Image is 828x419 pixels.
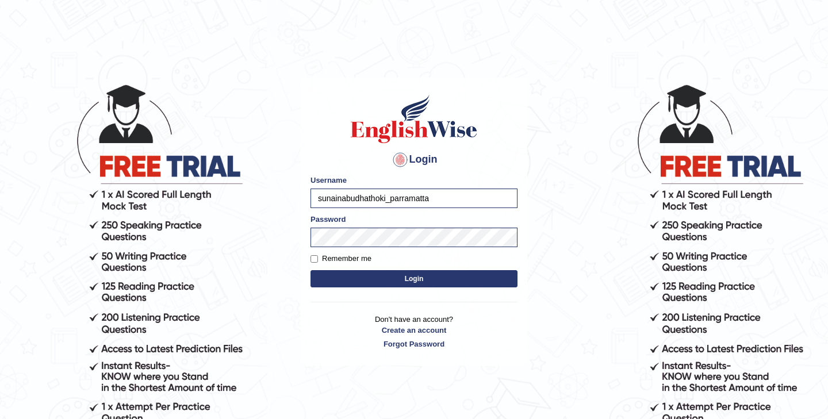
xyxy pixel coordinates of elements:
a: Create an account [310,325,517,336]
a: Forgot Password [310,339,517,349]
input: Remember me [310,255,318,263]
img: Logo of English Wise sign in for intelligent practice with AI [348,93,480,145]
label: Password [310,214,346,225]
h4: Login [310,151,517,169]
p: Don't have an account? [310,314,517,349]
button: Login [310,270,517,287]
label: Remember me [310,253,371,264]
label: Username [310,175,347,186]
